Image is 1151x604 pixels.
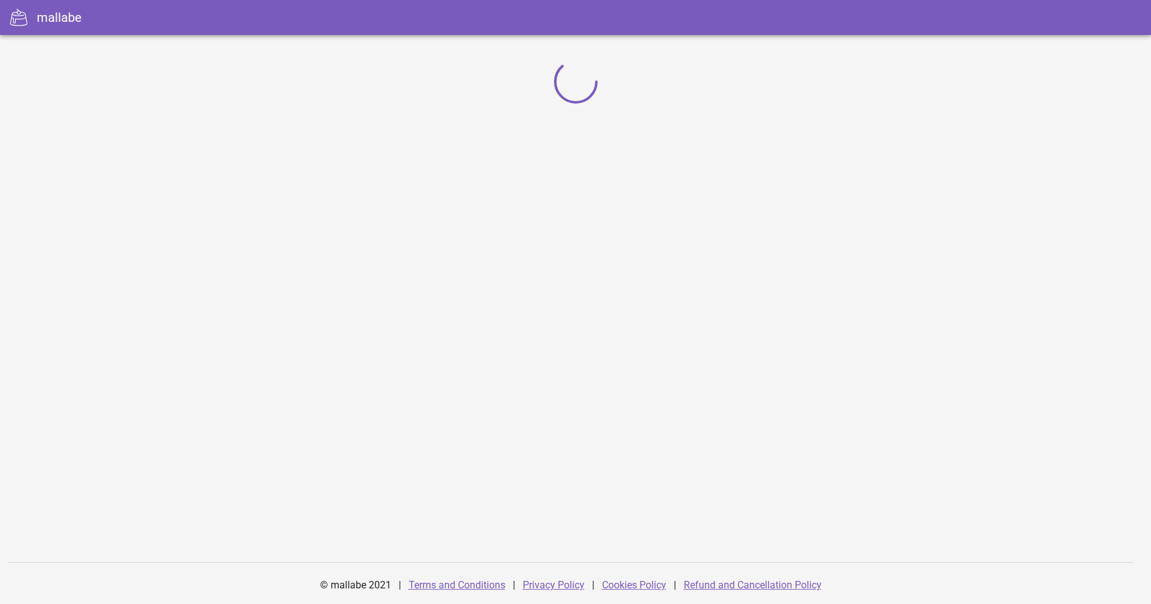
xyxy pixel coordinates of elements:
div: | [592,570,595,600]
a: Privacy Policy [523,579,585,591]
div: mallabe [37,8,82,27]
div: | [399,570,401,600]
div: | [674,570,676,600]
a: Cookies Policy [602,579,666,591]
div: | [513,570,515,600]
a: Refund and Cancellation Policy [684,579,822,591]
a: Terms and Conditions [409,579,505,591]
div: © mallabe 2021 [313,570,399,600]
